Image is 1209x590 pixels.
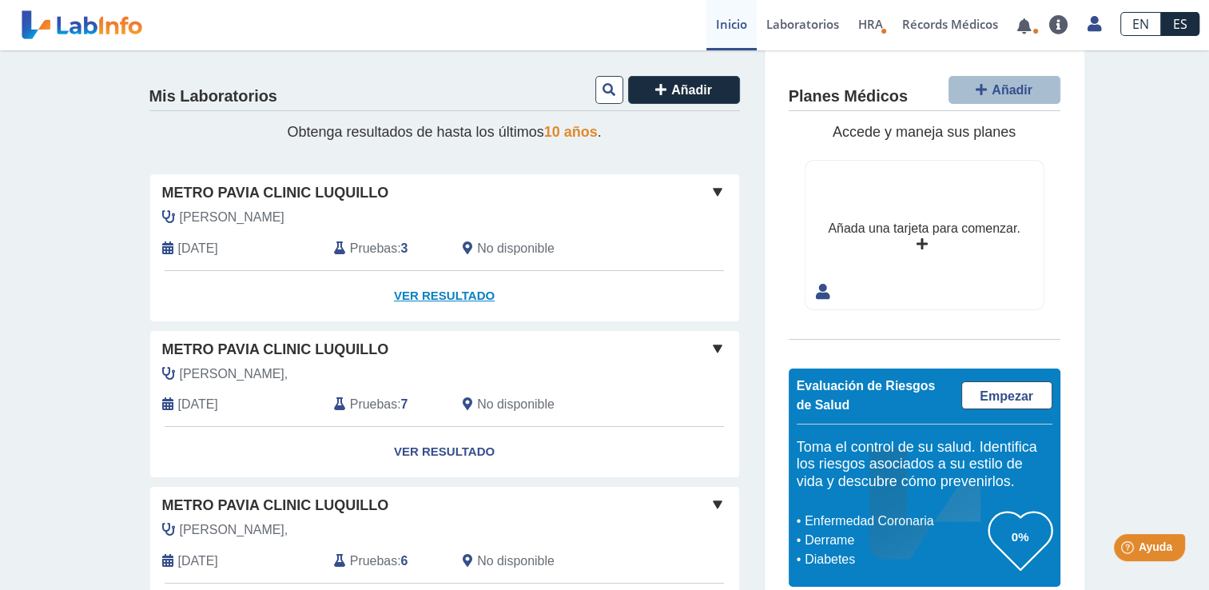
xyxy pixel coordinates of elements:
h5: Toma el control de su salud. Identifica los riesgos asociados a su estilo de vida y descubre cómo... [797,439,1052,491]
span: Ramirez, [180,520,288,540]
span: 2025-10-01 [178,239,218,258]
span: Metro Pavia Clinic Luquillo [162,339,389,361]
span: Evaluación de Riesgos de Salud [797,379,936,412]
li: Diabetes [801,550,988,569]
span: 10 años [544,124,598,140]
a: Ver Resultado [150,427,739,477]
span: No disponible [477,552,555,571]
div: : [322,395,451,414]
a: ES [1161,12,1199,36]
b: 6 [401,554,408,568]
h4: Mis Laboratorios [149,87,277,106]
span: No disponible [477,395,555,414]
div: Añada una tarjeta para comenzar. [828,219,1020,238]
span: Rivera Irizarry, [180,365,288,384]
span: Pruebas [350,239,397,258]
li: Enfermedad Coronaria [801,512,988,531]
span: Accede y maneja sus planes [833,124,1016,140]
span: Rivera Irizarry, Jomarie [180,208,284,227]
span: Pruebas [350,395,397,414]
span: Metro Pavia Clinic Luquillo [162,495,389,516]
span: Añadir [671,83,712,97]
b: 3 [401,241,408,255]
button: Añadir [628,76,740,104]
a: EN [1120,12,1161,36]
span: Obtenga resultados de hasta los últimos . [287,124,601,140]
span: Añadir [992,83,1032,97]
li: Derrame [801,531,988,550]
iframe: Help widget launcher [1067,528,1191,572]
h4: Planes Médicos [789,87,908,106]
a: Ver Resultado [150,271,739,321]
a: Empezar [961,381,1052,409]
div: : [322,239,451,258]
span: 2025-04-30 [178,552,218,571]
span: 2025-08-13 [178,395,218,414]
button: Añadir [949,76,1060,104]
h3: 0% [988,527,1052,547]
span: Pruebas [350,552,397,571]
b: 7 [401,397,408,411]
span: Empezar [980,389,1033,403]
span: No disponible [477,239,555,258]
span: Metro Pavia Clinic Luquillo [162,182,389,204]
div: : [322,552,451,571]
span: HRA [858,16,883,32]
